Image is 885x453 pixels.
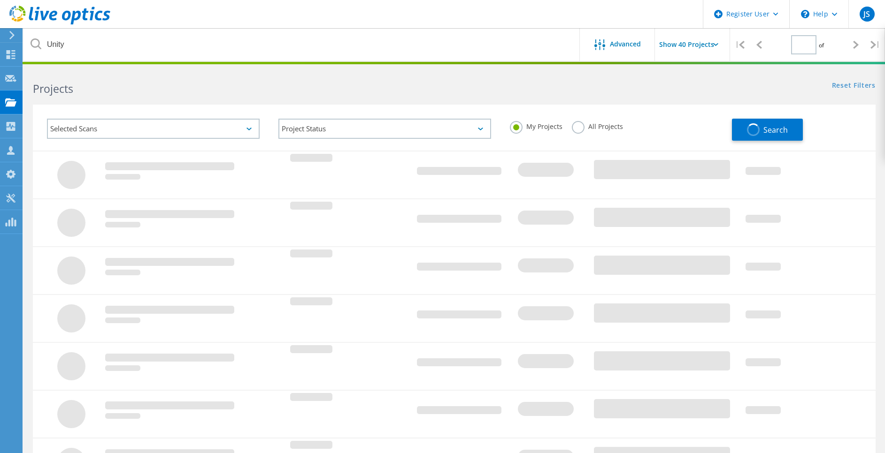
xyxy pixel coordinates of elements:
div: Project Status [278,119,491,139]
svg: \n [801,10,809,18]
span: of [819,41,824,49]
div: | [866,28,885,61]
label: My Projects [510,121,562,130]
span: JS [863,10,870,18]
a: Live Optics Dashboard [9,20,110,26]
label: All Projects [572,121,623,130]
a: Reset Filters [832,82,876,90]
button: Search [732,119,803,141]
b: Projects [33,81,73,96]
div: | [730,28,749,61]
input: Search projects by name, owner, ID, company, etc [23,28,580,61]
span: Advanced [610,41,641,47]
span: Search [763,125,788,135]
div: Selected Scans [47,119,260,139]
